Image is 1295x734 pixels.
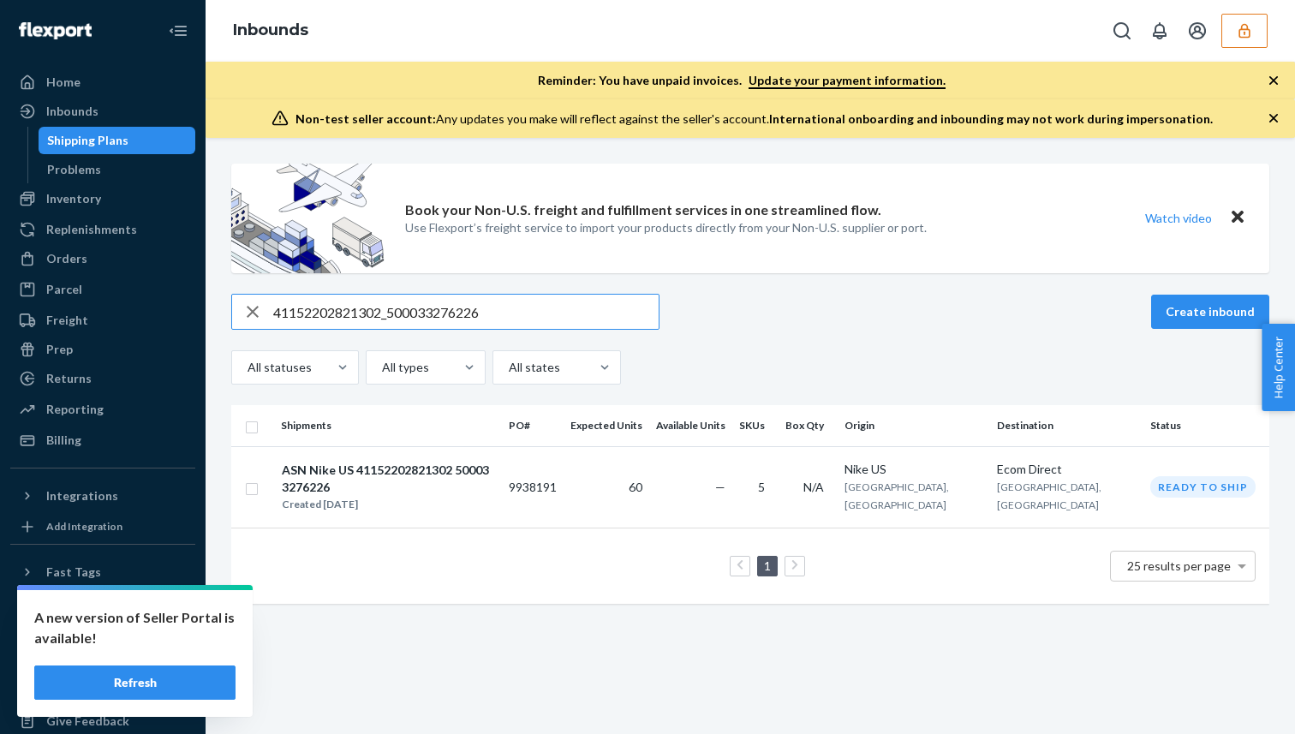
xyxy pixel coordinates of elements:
[46,432,81,449] div: Billing
[10,276,195,303] a: Parcel
[46,401,104,418] div: Reporting
[46,190,101,207] div: Inventory
[46,281,82,298] div: Parcel
[1150,476,1256,498] div: Ready to ship
[34,607,236,648] p: A new version of Seller Portal is available!
[246,359,248,376] input: All statuses
[1127,558,1231,573] span: 25 results per page
[990,405,1143,446] th: Destination
[380,359,382,376] input: All types
[46,221,137,238] div: Replenishments
[34,665,236,700] button: Refresh
[10,69,195,96] a: Home
[732,405,779,446] th: SKUs
[10,620,195,647] a: Settings
[46,250,87,267] div: Orders
[10,245,195,272] a: Orders
[46,341,73,358] div: Prep
[282,496,494,513] div: Created [DATE]
[1143,14,1177,48] button: Open notifications
[274,405,502,446] th: Shipments
[10,558,195,586] button: Fast Tags
[507,359,509,376] input: All states
[39,156,196,183] a: Problems
[273,295,659,329] input: Search inbounds by name, destination, msku...
[1151,295,1269,329] button: Create inbound
[538,72,946,89] p: Reminder: You have unpaid invoices.
[10,593,195,613] a: Add Fast Tag
[46,713,129,730] div: Give Feedback
[46,519,122,534] div: Add Integration
[46,564,101,581] div: Fast Tags
[47,161,101,178] div: Problems
[10,336,195,363] a: Prep
[46,74,81,91] div: Home
[803,480,824,494] span: N/A
[161,14,195,48] button: Close Navigation
[761,558,774,573] a: Page 1 is your current page
[46,103,98,120] div: Inbounds
[47,132,128,149] div: Shipping Plans
[10,396,195,423] a: Reporting
[405,219,927,236] p: Use Flexport’s freight service to import your products directly from your Non-U.S. supplier or port.
[649,405,732,446] th: Available Units
[502,446,564,528] td: 9938191
[295,110,1213,128] div: Any updates you make will reflect against the seller's account.
[219,6,322,56] ol: breadcrumbs
[838,405,991,446] th: Origin
[997,480,1101,511] span: [GEOGRAPHIC_DATA], [GEOGRAPHIC_DATA]
[779,405,838,446] th: Box Qty
[564,405,649,446] th: Expected Units
[1134,206,1223,230] button: Watch video
[997,461,1137,478] div: Ecom Direct
[46,312,88,329] div: Freight
[1226,206,1249,230] button: Close
[405,200,881,220] p: Book your Non-U.S. freight and fulfillment services in one streamlined flow.
[19,22,92,39] img: Flexport logo
[1143,405,1269,446] th: Status
[10,516,195,537] a: Add Integration
[1262,324,1295,411] button: Help Center
[39,127,196,154] a: Shipping Plans
[769,111,1213,126] span: International onboarding and inbounding may not work during impersonation.
[715,480,725,494] span: —
[10,678,195,706] a: Help Center
[844,480,949,511] span: [GEOGRAPHIC_DATA], [GEOGRAPHIC_DATA]
[1105,14,1139,48] button: Open Search Box
[629,480,642,494] span: 60
[10,427,195,454] a: Billing
[10,365,195,392] a: Returns
[10,307,195,334] a: Freight
[10,482,195,510] button: Integrations
[10,185,195,212] a: Inventory
[10,216,195,243] a: Replenishments
[282,462,494,496] div: ASN Nike US 41152202821302 500033276226
[758,480,765,494] span: 5
[46,370,92,387] div: Returns
[233,21,308,39] a: Inbounds
[46,487,118,504] div: Integrations
[10,649,195,677] a: Talk to Support
[10,98,195,125] a: Inbounds
[295,111,436,126] span: Non-test seller account:
[844,461,984,478] div: Nike US
[502,405,564,446] th: PO#
[1180,14,1214,48] button: Open account menu
[749,73,946,89] a: Update your payment information.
